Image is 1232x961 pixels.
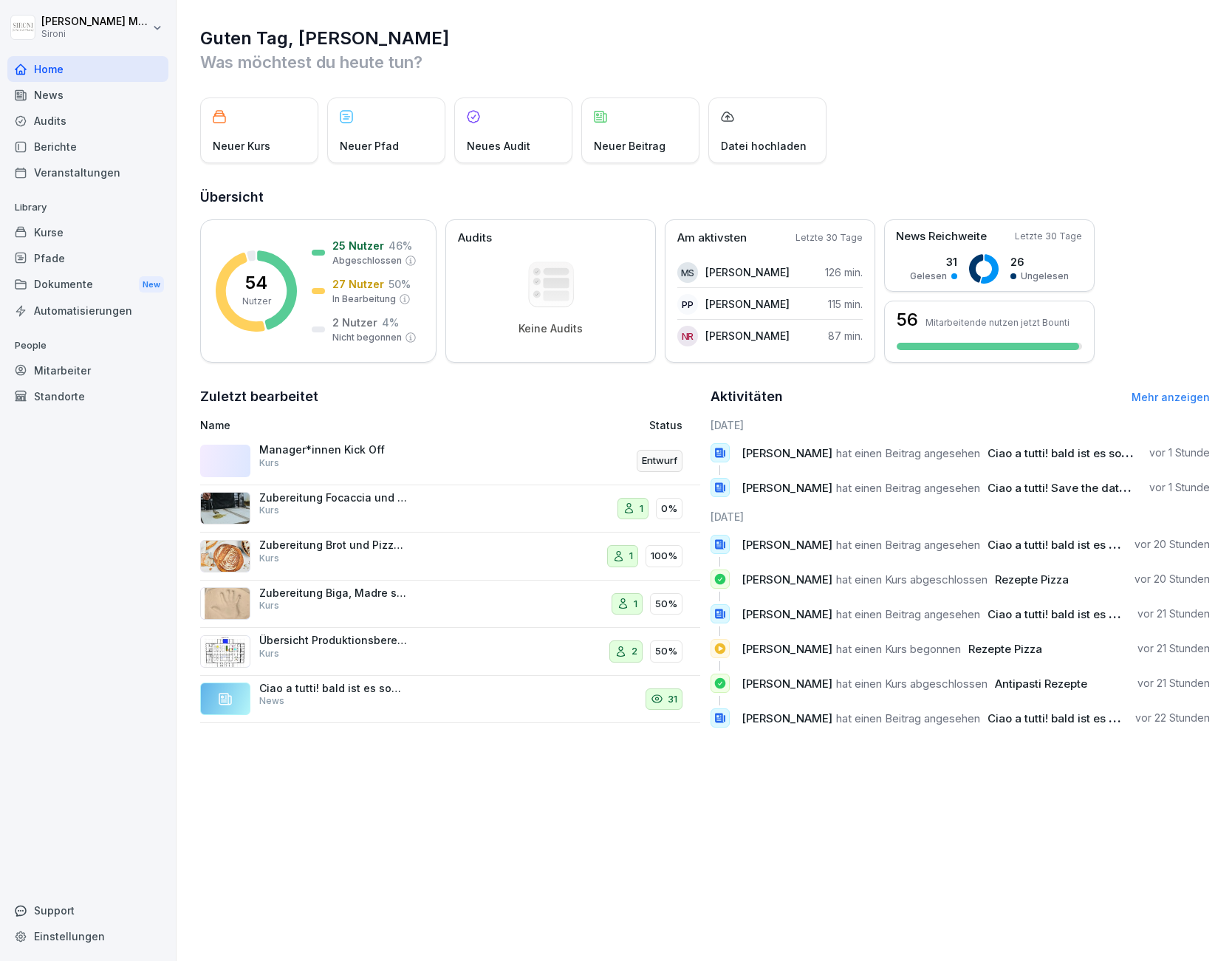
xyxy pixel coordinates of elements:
[1135,537,1210,552] p: vor 20 Stunden
[7,334,168,358] p: People
[7,298,168,324] div: Automatisierungen
[1137,641,1210,656] p: vor 21 Stunden
[668,692,677,707] p: 31
[742,711,832,725] span: [PERSON_NAME]
[711,509,1211,524] h6: [DATE]
[634,597,637,612] p: 1
[655,644,677,659] p: 50%
[200,386,700,407] h2: Zuletzt bearbeitet
[968,642,1042,656] span: Rezepte Pizza
[705,264,790,280] p: [PERSON_NAME]
[200,587,250,620] img: ekvwbgorvm2ocewxw43lsusz.png
[742,481,832,495] span: [PERSON_NAME]
[705,328,790,343] p: [PERSON_NAME]
[200,635,250,668] img: yywuv9ckt9ax3nq56adns8w7.png
[7,219,168,245] div: Kurse
[594,138,665,154] p: Neuer Beitrag
[721,138,807,154] p: Datei hochladen
[200,676,700,724] a: Ciao a tutti! bald ist es soweit: Am [DATE] 9.9 Sironi Late Summer Party @Brlo am Gleisdreieck! A...
[836,446,980,460] span: hat einen Beitrag angesehen
[836,711,980,725] span: hat einen Beitrag angesehen
[742,446,832,460] span: [PERSON_NAME]
[259,456,279,470] p: Kurs
[200,417,510,433] p: Name
[925,317,1070,328] p: Mitarbeitende nutzen jetzt Bounti
[259,586,407,600] p: Zubereitung Biga, Madre solida, madre liquida
[642,454,677,468] p: Entwurf
[332,293,396,306] p: In Bearbeitung
[836,572,988,586] span: hat einen Kurs abgeschlossen
[742,538,832,552] span: [PERSON_NAME]
[677,326,698,346] div: NR
[742,607,832,621] span: [PERSON_NAME]
[519,322,583,335] p: Keine Audits
[259,694,284,708] p: News
[7,82,168,108] a: News
[677,262,698,283] div: MS
[1149,480,1210,495] p: vor 1 Stunde
[7,271,168,298] a: DokumenteNew
[467,138,530,154] p: Neues Audit
[649,417,682,433] p: Status
[1135,711,1210,725] p: vor 22 Stunden
[332,331,402,344] p: Nicht begonnen
[7,134,168,160] a: Berichte
[1010,254,1069,270] p: 26
[1015,230,1082,243] p: Letzte 30 Tage
[655,597,677,612] p: 50%
[389,276,411,292] p: 50 %
[995,572,1069,586] span: Rezepte Pizza
[7,196,168,219] p: Library
[382,315,399,330] p: 4 %
[742,572,832,586] span: [PERSON_NAME]
[651,549,677,564] p: 100%
[7,56,168,82] a: Home
[7,160,168,185] a: Veranstaltungen
[836,642,961,656] span: hat einen Kurs begonnen
[640,502,643,516] p: 1
[836,607,980,621] span: hat einen Beitrag angesehen
[795,231,863,244] p: Letzte 30 Tage
[910,254,957,270] p: 31
[1149,445,1210,460] p: vor 1 Stunde
[389,238,412,253] p: 46 %
[200,540,250,572] img: w9nobtcttnghg4wslidxrrlr.png
[458,230,492,247] p: Audits
[661,502,677,516] p: 0%
[7,383,168,409] a: Standorte
[632,644,637,659] p: 2
[213,138,270,154] p: Neuer Kurs
[200,492,250,524] img: gxsr99ubtjittqjfg6pwkycm.png
[242,295,271,308] p: Nutzer
[332,276,384,292] p: 27 Nutzer
[200,27,1210,50] h1: Guten Tag, [PERSON_NAME]
[7,923,168,949] a: Einstellungen
[1021,270,1069,283] p: Ungelesen
[332,315,377,330] p: 2 Nutzer
[705,296,790,312] p: [PERSON_NAME]
[41,16,149,28] p: [PERSON_NAME] Malec
[332,238,384,253] p: 25 Nutzer
[836,538,980,552] span: hat einen Beitrag angesehen
[340,138,399,154] p: Neuer Pfad
[828,328,863,343] p: 87 min.
[995,677,1087,691] span: Antipasti Rezepte
[259,682,407,695] p: Ciao a tutti! bald ist es soweit: Am [DATE] 9.9 Sironi Late Summer Party @Brlo am Gleisdreieck! A...
[7,358,168,383] a: Mitarbeiter
[259,599,279,612] p: Kurs
[332,254,402,267] p: Abgeschlossen
[7,108,168,134] a: Audits
[200,50,1210,74] p: Was möchtest du heute tun?
[200,533,700,581] a: Zubereitung Brot und PizzabodenKurs1100%
[259,538,407,552] p: Zubereitung Brot und Pizzaboden
[677,294,698,315] div: PP
[828,296,863,312] p: 115 min.
[910,270,947,283] p: Gelesen
[245,274,267,292] p: 54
